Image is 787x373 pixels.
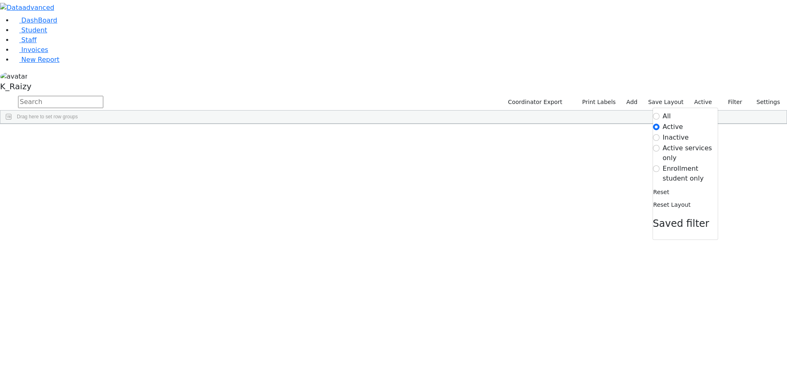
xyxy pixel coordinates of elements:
[653,199,691,211] button: Reset Layout
[691,96,716,109] label: Active
[653,134,660,141] input: Inactive
[663,122,683,132] label: Active
[717,96,746,109] button: Filter
[18,96,103,108] input: Search
[573,96,619,109] button: Print Labels
[653,145,660,151] input: Active services only
[21,56,59,63] span: New Report
[746,96,784,109] button: Settings
[653,186,670,199] button: Reset
[653,165,660,172] input: Enrollment student only
[13,26,47,34] a: Student
[503,96,566,109] button: Coordinator Export
[17,114,78,120] span: Drag here to set row groups
[13,36,36,44] a: Staff
[21,46,48,54] span: Invoices
[21,36,36,44] span: Staff
[653,124,660,130] input: Active
[663,143,718,163] label: Active services only
[663,133,689,142] label: Inactive
[13,56,59,63] a: New Report
[653,218,710,229] span: Saved filter
[21,16,57,24] span: DashBoard
[663,111,671,121] label: All
[644,96,687,109] button: Save Layout
[13,16,57,24] a: DashBoard
[663,164,718,183] label: Enrollment student only
[13,46,48,54] a: Invoices
[21,26,47,34] span: Student
[623,96,641,109] a: Add
[653,108,718,240] div: Settings
[653,113,660,120] input: All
